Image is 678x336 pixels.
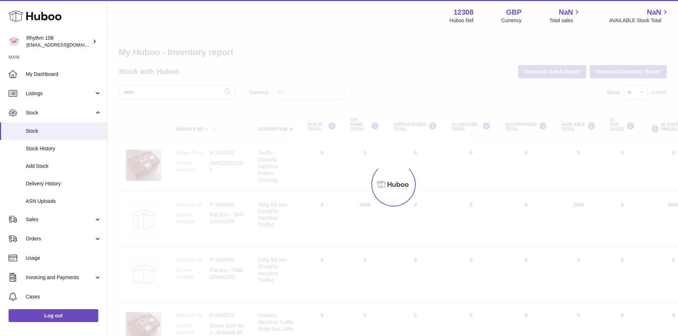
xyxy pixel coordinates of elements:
[26,35,91,48] div: Rhythm 108
[9,36,19,47] img: internalAdmin-12308@internal.huboo.com
[26,109,94,116] span: Stock
[26,274,94,281] span: Invoicing and Payments
[26,198,102,205] span: ASN Uploads
[26,293,102,300] span: Cases
[26,216,94,223] span: Sales
[26,145,102,152] span: Stock History
[9,309,98,322] a: Log out
[26,128,102,135] span: Stock
[26,255,102,262] span: Usage
[609,17,669,24] span: AVAILABLE Stock Total
[26,42,105,48] span: [EMAIL_ADDRESS][DOMAIN_NAME]
[450,17,474,24] div: Huboo Ref
[506,8,521,17] strong: GBP
[26,71,102,78] span: My Dashboard
[549,17,581,24] span: Total sales
[26,180,102,187] span: Delivery History
[454,8,474,17] strong: 12308
[549,8,581,24] a: NaN Total sales
[647,8,661,17] span: NaN
[609,8,669,24] a: NaN AVAILABLE Stock Total
[26,235,94,242] span: Orders
[26,163,102,170] span: Add Stock
[501,17,522,24] div: Currency
[26,90,94,97] span: Listings
[559,8,573,17] span: NaN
